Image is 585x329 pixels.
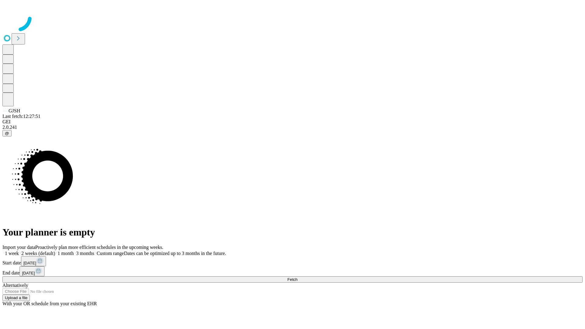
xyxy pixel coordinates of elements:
[2,119,583,125] div: GEI
[2,130,12,136] button: @
[124,251,226,256] span: Dates can be optimized up to 3 months in the future.
[2,114,41,119] span: Last fetch: 12:27:51
[2,227,583,238] h1: Your planner is empty
[21,256,46,266] button: [DATE]
[5,131,9,136] span: @
[35,245,163,250] span: Proactively plan more efficient schedules in the upcoming weeks.
[58,251,74,256] span: 1 month
[23,261,36,265] span: [DATE]
[2,283,28,288] span: Alternatively
[9,108,20,113] span: GJSH
[2,256,583,266] div: Start date
[2,245,35,250] span: Import your data
[2,125,583,130] div: 2.0.241
[5,251,19,256] span: 1 week
[2,295,30,301] button: Upload a file
[97,251,124,256] span: Custom range
[19,266,44,276] button: [DATE]
[21,251,55,256] span: 2 weeks (default)
[76,251,94,256] span: 3 months
[2,301,97,306] span: With your OR schedule from your existing EHR
[2,276,583,283] button: Fetch
[2,266,583,276] div: End date
[287,277,297,282] span: Fetch
[22,271,35,275] span: [DATE]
